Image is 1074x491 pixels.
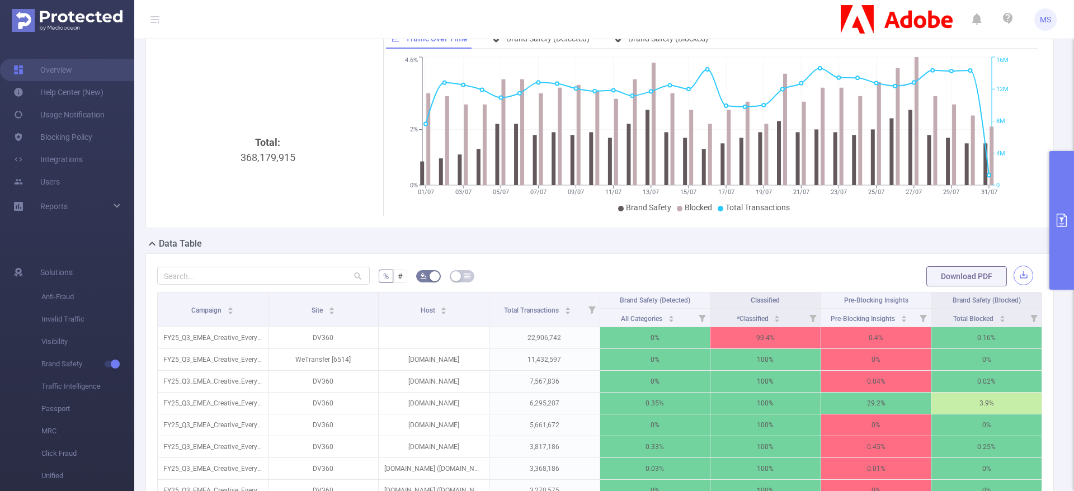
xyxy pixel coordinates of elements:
[943,188,959,196] tspan: 29/07
[268,327,379,348] p: DV360
[600,393,710,414] p: 0.35%
[228,305,234,309] i: icon: caret-up
[410,182,418,189] tspan: 0%
[931,414,1042,436] p: 0%
[489,349,600,370] p: 11,432,597
[584,292,600,327] i: Filter menu
[40,202,68,211] span: Reports
[268,436,379,457] p: DV360
[626,203,671,212] span: Brand Safety
[600,458,710,479] p: 0.03%
[710,458,821,479] p: 100%
[417,188,434,196] tspan: 01/07
[793,188,809,196] tspan: 21/07
[996,118,1005,125] tspan: 8M
[268,371,379,392] p: DV360
[620,296,690,304] span: Brand Safety (Detected)
[12,9,123,32] img: Protected Media
[901,314,907,317] i: icon: caret-up
[492,188,508,196] tspan: 05/07
[680,188,696,196] tspan: 15/07
[718,188,734,196] tspan: 17/07
[159,237,202,251] h2: Data Table
[158,436,268,457] p: FY25_Q3_EMEA_Creative_EveryoneCan_Progression_Progression_CP2ZDP1_P42497_NA [279441]
[996,150,1005,157] tspan: 4M
[915,309,931,327] i: Filter menu
[564,310,571,313] i: icon: caret-down
[668,314,675,320] div: Sort
[996,57,1009,64] tspan: 16M
[227,305,234,312] div: Sort
[530,188,546,196] tspan: 07/07
[600,371,710,392] p: 0%
[464,272,470,279] i: icon: table
[13,126,92,148] a: Blocking Policy
[568,188,584,196] tspan: 09/07
[41,465,134,487] span: Unified
[41,398,134,420] span: Passport
[821,393,931,414] p: 29.2%
[328,305,335,309] i: icon: caret-up
[931,458,1042,479] p: 0%
[379,371,489,392] p: [DOMAIN_NAME]
[931,393,1042,414] p: 3.9%
[931,327,1042,348] p: 0.16%
[996,182,1000,189] tspan: 0
[41,420,134,442] span: MRC
[774,314,780,317] i: icon: caret-up
[268,414,379,436] p: DV360
[158,414,268,436] p: FY25_Q3_EMEA_Creative_EveryoneCan_Progression_Progression_CP2ZDP1_P42497_NA [279441]
[13,103,105,126] a: Usage Notification
[379,349,489,370] p: [DOMAIN_NAME]
[774,318,780,321] i: icon: caret-down
[489,371,600,392] p: 7,567,836
[953,296,1021,304] span: Brand Safety (Blocked)
[405,57,418,64] tspan: 4.6%
[379,458,489,479] p: [DOMAIN_NAME] ([DOMAIN_NAME])
[621,315,664,323] span: All Categories
[255,136,280,148] b: Total:
[13,81,103,103] a: Help Center (New)
[931,371,1042,392] p: 0.02%
[398,272,403,281] span: #
[996,86,1009,93] tspan: 12M
[191,306,223,314] span: Campaign
[379,393,489,414] p: [DOMAIN_NAME]
[600,327,710,348] p: 0%
[158,327,268,348] p: FY25_Q3_EMEA_Creative_EveryoneCan_Progression_Progression_CP2ZDP1_P42497_NA [279441]
[821,349,931,370] p: 0%
[821,371,931,392] p: 0.04%
[710,393,821,414] p: 100%
[737,315,770,323] span: *Classified
[821,458,931,479] p: 0.01%
[710,349,821,370] p: 100%
[931,349,1042,370] p: 0%
[158,458,268,479] p: FY25_Q3_EMEA_Creative_EveryoneCan_Progression_Progression_CP2ZDP1_P42497_NA [279441]
[379,414,489,436] p: [DOMAIN_NAME]
[489,327,600,348] p: 22,906,742
[440,305,447,312] div: Sort
[564,305,571,312] div: Sort
[1000,318,1006,321] i: icon: caret-down
[710,414,821,436] p: 100%
[999,314,1006,320] div: Sort
[489,393,600,414] p: 6,295,207
[157,267,370,285] input: Search...
[821,436,931,457] p: 0.45%
[1026,309,1042,327] i: Filter menu
[685,203,712,212] span: Blocked
[668,318,675,321] i: icon: caret-down
[379,436,489,457] p: [DOMAIN_NAME]
[328,310,335,313] i: icon: caret-down
[328,305,335,312] div: Sort
[755,188,771,196] tspan: 19/07
[312,306,324,314] span: Site
[504,306,560,314] span: Total Transactions
[228,310,234,313] i: icon: caret-down
[710,436,821,457] p: 100%
[489,458,600,479] p: 3,368,186
[1040,8,1051,31] span: MS
[710,327,821,348] p: 99.4%
[40,195,68,218] a: Reports
[821,327,931,348] p: 0.4%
